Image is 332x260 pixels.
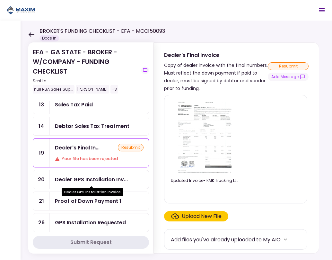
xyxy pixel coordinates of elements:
div: GPS Installation Requested [55,219,126,227]
div: Dealer's Final InvoiceCopy of dealer invoice with the final numbers. Must reflect the down paymen... [153,42,319,254]
div: Dealer's Final Invoice [55,144,100,152]
div: Add files you've already uploaded to My AIO [171,236,281,244]
a: 20Dealer GPS Installation Invoice [33,170,149,189]
div: 21 [33,192,50,210]
div: [PERSON_NAME] [76,85,109,94]
button: show-messages [141,67,149,74]
div: 13 [33,95,50,114]
a: 13Sales Tax Paid [33,95,149,114]
a: 26GPS Installation Requested [33,213,149,232]
div: 26 [33,213,50,232]
div: Proof of Down Payment 1 [55,197,121,205]
div: 19 [33,139,50,167]
div: Updated Invoice- KMK Trucking LLC- CD2509301082.pdf [171,178,238,184]
a: 19Dealer's Final InvoiceresubmitYour file has been rejected [33,138,149,167]
div: Sent to: [33,78,139,84]
div: Dealer's Final Invoice [164,51,268,59]
div: Debtor Sales Tax Treatment [55,122,129,130]
div: Docs In [39,35,59,41]
a: 14Debtor Sales Tax Treatment [33,117,149,136]
span: Click here to upload the required document [164,211,228,221]
div: Sales Tax Paid [55,101,93,109]
div: Submit Request [70,238,112,246]
div: Copy of dealer invoice with the final numbers. Must reflect the down payment if paid to dealer, m... [164,61,268,92]
div: +3 [110,85,118,94]
div: Your file has been rejected [55,156,144,162]
button: Open menu [314,3,329,18]
div: resubmit [268,62,309,70]
div: resubmit [118,144,144,151]
img: Partner icon [6,5,35,15]
div: EFA - GA STATE - BROKER - W/COMPANY - FUNDING CHECKLIST [33,47,139,94]
div: Upload New File [182,212,222,220]
button: Submit Request [33,236,149,249]
button: more [281,235,290,244]
button: show-messages [268,73,309,81]
div: Dealer GPS Installation Invoice [55,175,128,184]
div: null RBA Sales Sup... [33,85,74,94]
h1: BROKER'S FUNDING CHECKLIST - EFA - MCC150093 [39,27,165,35]
a: 21Proof of Down Payment 1 [33,192,149,211]
div: Dealer GPS Installation Invoice [62,188,123,196]
div: 14 [33,117,50,135]
div: 20 [33,170,50,189]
